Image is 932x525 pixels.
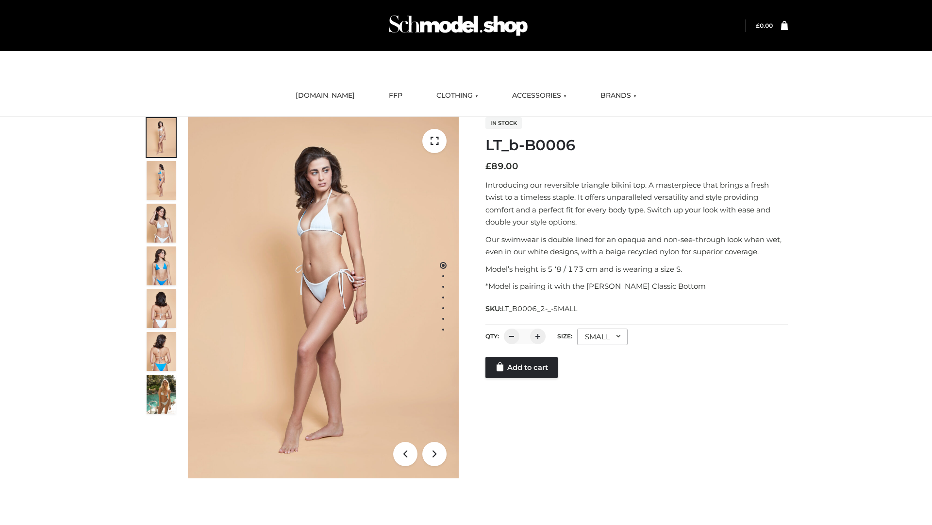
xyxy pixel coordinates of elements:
span: LT_B0006_2-_-SMALL [501,304,577,313]
p: Model’s height is 5 ‘8 / 173 cm and is wearing a size S. [485,263,788,276]
img: ArielClassicBikiniTop_CloudNine_AzureSky_OW114ECO_1 [188,117,459,478]
bdi: 89.00 [485,161,518,172]
p: Introducing our reversible triangle bikini top. A masterpiece that brings a fresh twist to a time... [485,179,788,228]
img: Schmodel Admin 964 [385,6,531,45]
label: Size: [557,332,572,340]
p: Our swimwear is double lined for an opaque and non-see-through look when wet, even in our white d... [485,233,788,258]
div: SMALL [577,329,628,345]
span: £ [485,161,491,172]
span: £ [756,22,760,29]
a: FFP [382,85,410,106]
a: Add to cart [485,357,558,378]
img: ArielClassicBikiniTop_CloudNine_AzureSky_OW114ECO_7-scaled.jpg [147,289,176,328]
h1: LT_b-B0006 [485,137,788,154]
bdi: 0.00 [756,22,773,29]
p: *Model is pairing it with the [PERSON_NAME] Classic Bottom [485,280,788,293]
img: ArielClassicBikiniTop_CloudNine_AzureSky_OW114ECO_3-scaled.jpg [147,204,176,243]
img: ArielClassicBikiniTop_CloudNine_AzureSky_OW114ECO_4-scaled.jpg [147,246,176,285]
a: £0.00 [756,22,773,29]
img: ArielClassicBikiniTop_CloudNine_AzureSky_OW114ECO_8-scaled.jpg [147,332,176,371]
img: Arieltop_CloudNine_AzureSky2.jpg [147,375,176,414]
label: QTY: [485,332,499,340]
a: CLOTHING [429,85,485,106]
a: ACCESSORIES [505,85,574,106]
a: [DOMAIN_NAME] [288,85,362,106]
a: BRANDS [593,85,644,106]
span: SKU: [485,303,578,315]
img: ArielClassicBikiniTop_CloudNine_AzureSky_OW114ECO_1-scaled.jpg [147,118,176,157]
img: ArielClassicBikiniTop_CloudNine_AzureSky_OW114ECO_2-scaled.jpg [147,161,176,200]
span: In stock [485,117,522,129]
